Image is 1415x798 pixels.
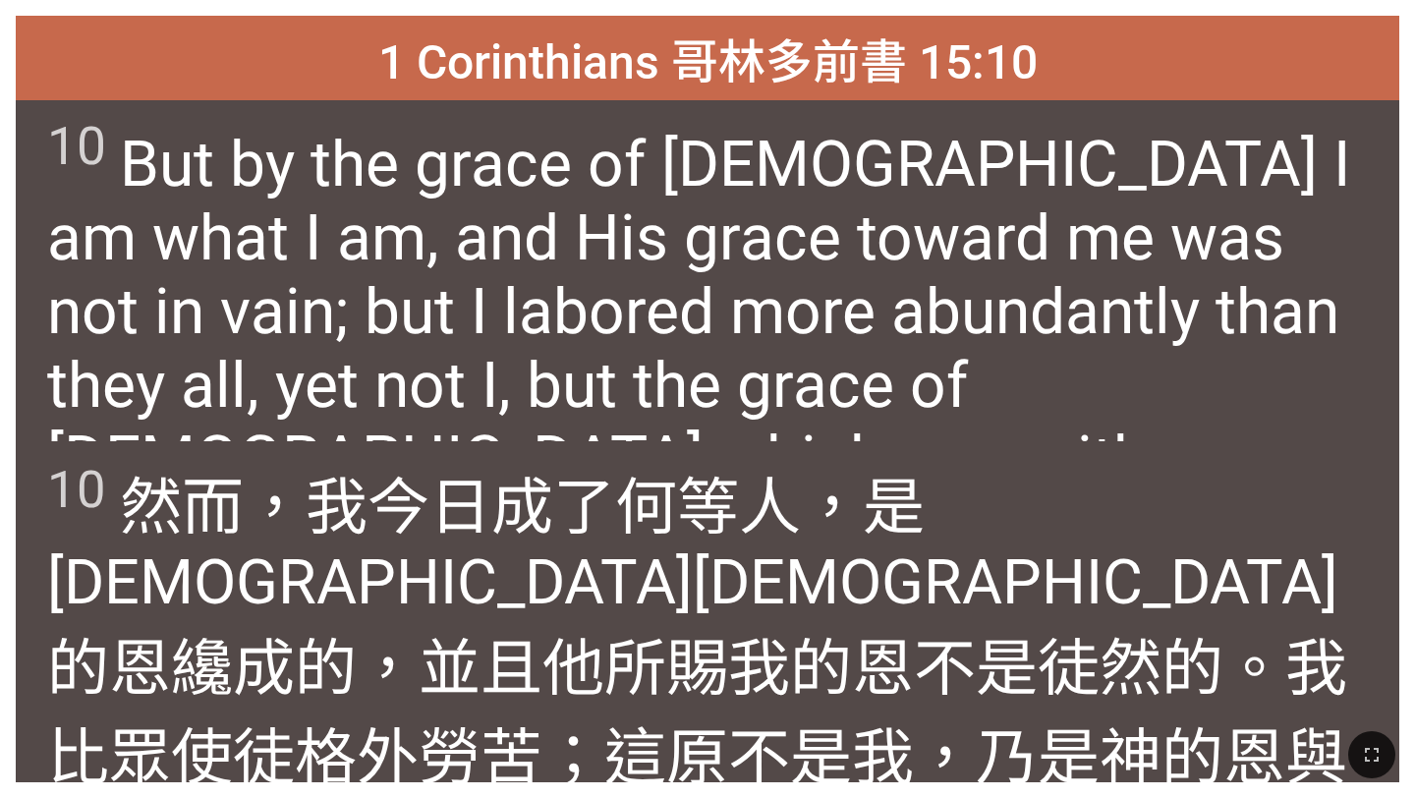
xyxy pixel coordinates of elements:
[378,24,1038,92] span: 1 Corinthians 哥林多前書 15:10
[47,116,1367,496] span: But by the grace of [DEMOGRAPHIC_DATA] I am what I am, and His grace toward me was not in vain; b...
[47,459,106,520] sup: 10
[47,116,106,177] sup: 10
